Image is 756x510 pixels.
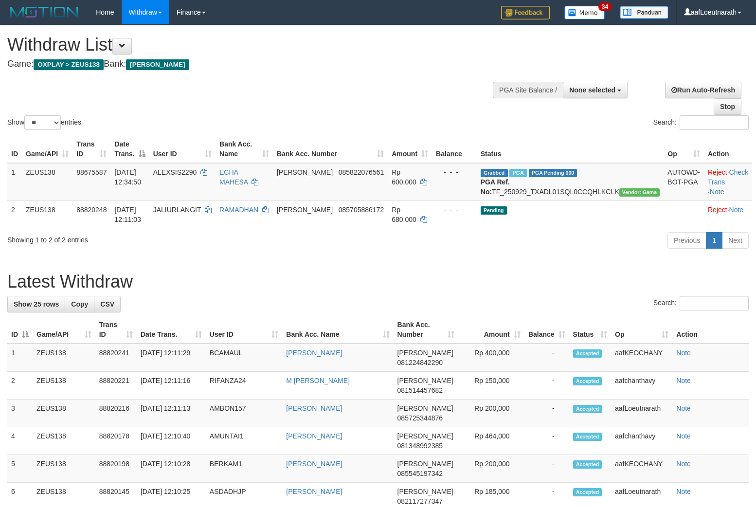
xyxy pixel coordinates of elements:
[277,168,333,176] span: [PERSON_NAME]
[611,400,672,427] td: aafLoeutnarath
[706,232,722,249] a: 1
[95,344,137,372] td: 88820241
[524,455,569,483] td: -
[286,488,342,495] a: [PERSON_NAME]
[7,163,22,201] td: 1
[501,6,550,19] img: Feedback.jpg
[7,135,22,163] th: ID
[573,488,602,496] span: Accepted
[394,316,459,344] th: Bank Acc. Number: activate to sort column ascending
[710,188,724,196] a: Note
[153,168,197,176] span: ALEXSIS2290
[34,59,104,70] span: OXPLAY > ZEUS138
[110,135,149,163] th: Date Trans.: activate to sort column descending
[277,206,333,214] span: [PERSON_NAME]
[95,427,137,455] td: 88820178
[153,206,201,214] span: JALIURLANGIT
[206,455,282,483] td: BERKAM1
[286,377,350,384] a: M [PERSON_NAME]
[137,427,206,455] td: [DATE] 12:10:40
[704,163,752,201] td: · ·
[7,59,494,69] h4: Game: Bank:
[680,296,749,310] input: Search:
[286,432,342,440] a: [PERSON_NAME]
[282,316,393,344] th: Bank Acc. Name: activate to sort column ascending
[397,442,443,450] span: Copy 081348992385 to clipboard
[458,400,524,427] td: Rp 200,000
[653,296,749,310] label: Search:
[76,206,107,214] span: 88820248
[33,316,95,344] th: Game/API: activate to sort column ascending
[619,188,660,197] span: Vendor URL: https://trx31.1velocity.biz
[22,135,72,163] th: Game/API: activate to sort column ascending
[397,414,443,422] span: Copy 085725344876 to clipboard
[76,168,107,176] span: 88675587
[432,135,477,163] th: Balance
[611,427,672,455] td: aafchanthavy
[569,316,611,344] th: Status: activate to sort column ascending
[7,231,308,245] div: Showing 1 to 2 of 2 entries
[286,460,342,468] a: [PERSON_NAME]
[388,135,432,163] th: Amount: activate to sort column ascending
[33,344,95,372] td: ZEUS138
[676,432,691,440] a: Note
[94,296,121,312] a: CSV
[149,135,216,163] th: User ID: activate to sort column ascending
[436,205,473,215] div: - - -
[676,377,691,384] a: Note
[7,115,81,130] label: Show entries
[509,169,526,177] span: Marked by aafpengsreynich
[95,400,137,427] td: 88820216
[729,206,744,214] a: Note
[339,168,384,176] span: Copy 085822076561 to clipboard
[564,6,605,19] img: Button%20Memo.svg
[22,163,72,201] td: ZEUS138
[126,59,189,70] span: [PERSON_NAME]
[7,427,33,455] td: 4
[569,86,615,94] span: None selected
[704,135,752,163] th: Action
[397,404,453,412] span: [PERSON_NAME]
[611,316,672,344] th: Op: activate to sort column ascending
[672,316,749,344] th: Action
[33,455,95,483] td: ZEUS138
[33,400,95,427] td: ZEUS138
[708,168,727,176] a: Reject
[14,300,59,308] span: Show 25 rows
[676,460,691,468] a: Note
[397,432,453,440] span: [PERSON_NAME]
[524,316,569,344] th: Balance: activate to sort column ascending
[206,400,282,427] td: AMBON157
[273,135,388,163] th: Bank Acc. Number: activate to sort column ascending
[573,349,602,358] span: Accepted
[95,455,137,483] td: 88820198
[7,455,33,483] td: 5
[7,344,33,372] td: 1
[573,433,602,441] span: Accepted
[114,168,141,186] span: [DATE] 12:34:50
[7,316,33,344] th: ID: activate to sort column descending
[71,300,88,308] span: Copy
[524,344,569,372] td: -
[397,349,453,357] span: [PERSON_NAME]
[573,377,602,385] span: Accepted
[137,400,206,427] td: [DATE] 12:11:13
[7,5,81,19] img: MOTION_logo.png
[392,206,416,223] span: Rp 680.000
[397,488,453,495] span: [PERSON_NAME]
[665,82,741,98] a: Run Auto-Refresh
[722,232,749,249] a: Next
[22,200,72,228] td: ZEUS138
[573,460,602,469] span: Accepted
[137,316,206,344] th: Date Trans.: activate to sort column ascending
[7,296,65,312] a: Show 25 rows
[458,344,524,372] td: Rp 400,000
[680,115,749,130] input: Search:
[653,115,749,130] label: Search:
[392,168,416,186] span: Rp 600.000
[598,2,612,11] span: 34
[397,497,443,505] span: Copy 082117277347 to clipboard
[458,455,524,483] td: Rp 200,000
[676,488,691,495] a: Note
[7,200,22,228] td: 2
